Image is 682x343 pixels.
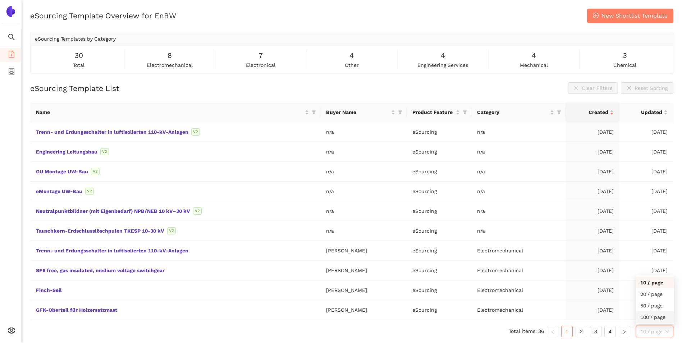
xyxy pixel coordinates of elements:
button: closeReset Sorting [621,82,673,94]
td: [PERSON_NAME] [320,241,407,261]
span: filter [397,107,404,118]
td: [DATE] [566,182,619,201]
span: filter [557,110,561,114]
td: [PERSON_NAME] [320,261,407,280]
td: [DATE] [619,142,673,162]
td: [DATE] [566,261,619,280]
td: [DATE] [619,261,673,280]
span: eSourcing Templates by Category [35,36,116,42]
div: 100 / page [636,311,674,323]
td: Electromechanical [471,280,566,300]
span: filter [555,107,563,118]
span: chemical [613,61,636,69]
span: Product Feature [412,108,454,116]
td: eSourcing [407,162,471,182]
td: [DATE] [619,300,673,320]
td: Electromechanical [471,241,566,261]
td: eSourcing [407,221,471,241]
span: V2 [91,168,100,175]
td: [DATE] [566,300,619,320]
button: left [547,326,558,337]
span: Created [571,108,608,116]
td: [DATE] [619,182,673,201]
div: 50 / page [636,300,674,311]
span: V2 [193,207,202,215]
td: [DATE] [566,162,619,182]
span: left [550,330,555,334]
h2: eSourcing Template List [30,83,119,93]
a: 3 [590,326,601,337]
span: other [345,61,359,69]
td: [DATE] [566,241,619,261]
li: Previous Page [547,326,558,337]
td: n/a [471,201,566,221]
th: this column's title is Product Feature,this column is sortable [407,102,471,122]
span: electronical [246,61,275,69]
span: 8 [168,50,172,61]
span: 30 [74,50,83,61]
span: engineering services [417,61,468,69]
td: eSourcing [407,241,471,261]
span: V2 [100,148,109,155]
li: Next Page [619,326,630,337]
th: this column's title is Name,this column is sortable [30,102,320,122]
td: eSourcing [407,201,471,221]
div: 10 / page [640,279,670,287]
td: eSourcing [407,280,471,300]
span: 4 [349,50,354,61]
span: total [73,61,84,69]
span: filter [463,110,467,114]
h2: eSourcing Template Overview for EnBW [30,10,176,21]
td: n/a [320,122,407,142]
td: n/a [471,142,566,162]
span: 7 [258,50,263,61]
div: 20 / page [640,290,670,298]
a: 1 [562,326,572,337]
th: this column's title is Buyer Name,this column is sortable [320,102,407,122]
li: 3 [590,326,601,337]
button: closeClear Filters [568,82,618,94]
span: Buyer Name [326,108,390,116]
td: [DATE] [566,221,619,241]
span: right [622,330,627,334]
td: [DATE] [619,241,673,261]
td: n/a [471,221,566,241]
li: Total items: 36 [509,326,544,337]
td: n/a [471,162,566,182]
span: New Shortlist Template [601,11,668,20]
button: plus-circleNew Shortlist Template [587,9,673,23]
td: n/a [320,221,407,241]
span: Name [36,108,303,116]
span: 3 [623,50,627,61]
td: eSourcing [407,300,471,320]
span: search [8,31,15,45]
span: V2 [167,227,176,234]
td: n/a [320,162,407,182]
div: 100 / page [640,313,670,321]
th: this column's title is Category,this column is sortable [471,102,566,122]
td: eSourcing [407,122,471,142]
td: n/a [320,182,407,201]
td: [PERSON_NAME] [320,280,407,300]
td: [DATE] [566,280,619,300]
span: V2 [191,128,200,136]
td: n/a [320,142,407,162]
td: [DATE] [619,122,673,142]
td: [DATE] [566,201,619,221]
span: setting [8,324,15,339]
span: file-add [8,48,15,63]
div: 20 / page [636,288,674,300]
span: electromechanical [147,61,193,69]
td: [DATE] [619,201,673,221]
li: 2 [576,326,587,337]
td: eSourcing [407,261,471,280]
img: Logo [5,6,17,17]
td: n/a [320,201,407,221]
span: V2 [85,188,94,195]
td: [PERSON_NAME] [320,300,407,320]
span: mechanical [520,61,548,69]
td: Electromechanical [471,300,566,320]
a: 4 [605,326,615,337]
